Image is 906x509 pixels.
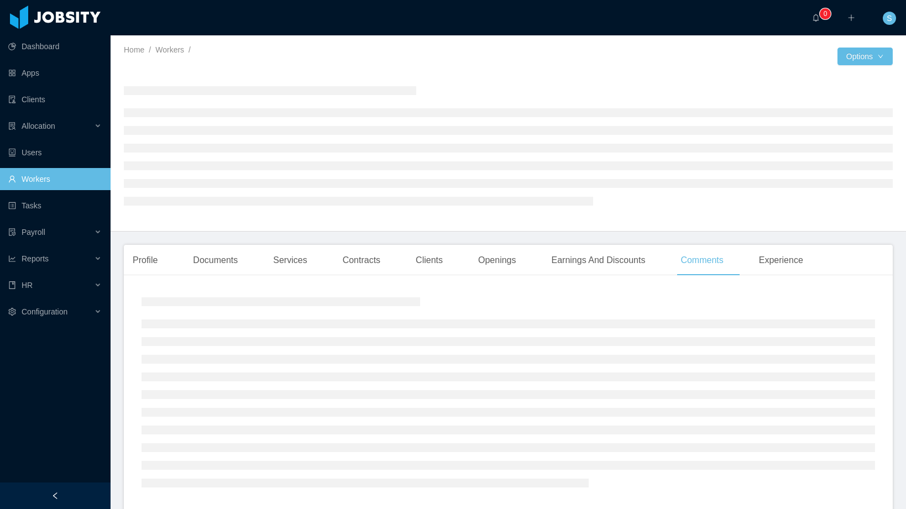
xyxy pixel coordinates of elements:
a: icon: pie-chartDashboard [8,35,102,57]
a: icon: profileTasks [8,195,102,217]
i: icon: solution [8,122,16,130]
i: icon: file-protect [8,228,16,236]
div: Documents [184,245,247,276]
span: S [887,12,892,25]
div: Experience [750,245,812,276]
span: Reports [22,254,49,263]
a: icon: userWorkers [8,168,102,190]
div: Clients [407,245,452,276]
div: Profile [124,245,166,276]
span: HR [22,281,33,290]
div: Comments [672,245,732,276]
i: icon: plus [847,14,855,22]
i: icon: setting [8,308,16,316]
span: Configuration [22,307,67,316]
a: icon: appstoreApps [8,62,102,84]
i: icon: bell [812,14,820,22]
span: / [149,45,151,54]
a: icon: robotUsers [8,141,102,164]
span: Allocation [22,122,55,130]
div: Contracts [334,245,389,276]
div: Openings [469,245,525,276]
div: Services [264,245,316,276]
button: Optionsicon: down [837,48,893,65]
a: icon: auditClients [8,88,102,111]
i: icon: book [8,281,16,289]
i: icon: line-chart [8,255,16,263]
sup: 0 [820,8,831,19]
a: Home [124,45,144,54]
span: Payroll [22,228,45,237]
div: Earnings And Discounts [543,245,654,276]
a: Workers [155,45,184,54]
span: / [188,45,191,54]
